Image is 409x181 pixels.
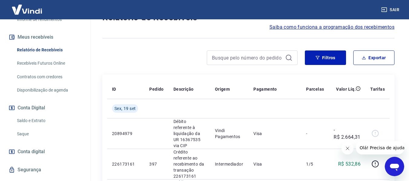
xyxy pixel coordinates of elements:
[15,115,83,127] a: Saldo e Extrato
[173,118,205,149] p: Débito referente à liquidação da UR 16367535 via CIP
[7,31,83,44] button: Meus recebíveis
[338,160,361,168] p: R$ 532,86
[7,0,47,19] img: Vindi
[112,131,140,137] p: 20894979
[149,86,163,92] p: Pedido
[173,86,194,92] p: Descrição
[15,57,83,69] a: Recebíveis Futuros Online
[15,71,83,83] a: Contratos com credores
[114,105,136,112] span: Sex, 19 set
[149,161,163,167] p: 397
[253,161,296,167] p: Visa
[253,131,296,137] p: Visa
[341,142,354,154] iframe: Fechar mensagem
[385,157,404,176] iframe: Botão para abrir a janela de mensagens
[112,161,140,167] p: 226173161
[215,86,230,92] p: Origem
[15,44,83,56] a: Relatório de Recebíveis
[7,163,83,176] a: Segurança
[215,161,244,167] p: Intermediador
[306,131,324,137] p: -
[253,86,277,92] p: Pagamento
[15,84,83,96] a: Disponibilização de agenda
[215,128,244,140] p: Vindi Pagamentos
[15,13,83,26] a: Informe de rendimentos
[7,101,83,115] button: Conta Digital
[336,86,356,92] p: Valor Líq.
[112,86,116,92] p: ID
[380,4,402,15] button: Sair
[269,24,394,31] a: Saiba como funciona a programação dos recebimentos
[334,126,361,141] p: -R$ 2.664,31
[370,86,385,92] p: Tarifas
[305,50,346,65] button: Filtros
[212,53,283,62] input: Busque pelo número do pedido
[353,50,394,65] button: Exportar
[306,161,324,167] p: 1/5
[356,141,404,154] iframe: Mensagem da empresa
[7,145,83,158] a: Conta digital
[4,4,51,9] span: Olá! Precisa de ajuda?
[18,147,45,156] span: Conta digital
[306,86,324,92] p: Parcelas
[15,128,83,140] a: Saque
[173,149,205,179] p: Crédito referente ao recebimento da transação 226173161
